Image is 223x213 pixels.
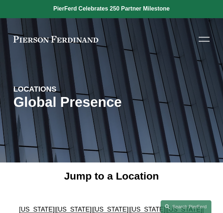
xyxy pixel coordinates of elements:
[13,94,210,110] h1: Global Presence
[130,206,165,213] a: [US_STATE]
[13,170,210,182] h2: Jump to a Location
[56,206,91,213] a: [US_STATE]
[93,206,128,213] a: [US_STATE]
[161,200,211,213] a: Search this site
[19,206,54,213] a: [US_STATE]
[13,85,210,94] h4: LOCATIONS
